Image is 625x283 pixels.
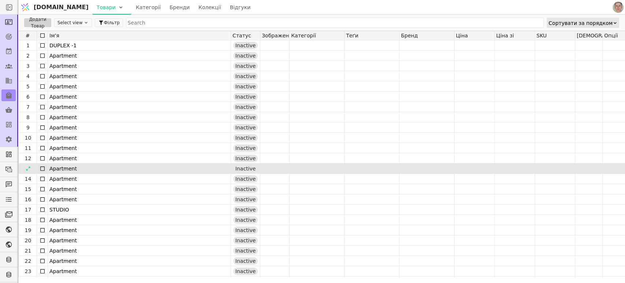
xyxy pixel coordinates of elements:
div: Inactive [233,185,258,193]
div: Apartment [49,184,229,194]
img: Logo [20,0,31,14]
div: 16 [19,194,37,205]
div: Inactive [233,83,258,90]
div: Apartment [49,112,229,122]
div: Inactive [233,257,258,265]
div: DUPLEX -1 [49,40,229,51]
div: Inactive [233,165,258,172]
div: Apartment [49,235,229,246]
div: 10 [19,133,37,143]
div: 6 [19,92,37,102]
div: Apartment [49,81,229,92]
div: Apartment [49,174,229,184]
span: SKU [536,33,547,38]
div: STUDIO [49,205,229,215]
div: 7 [19,102,37,112]
div: Apartment [49,92,229,102]
div: Inactive [233,206,258,213]
div: Apartment [49,215,229,225]
div: Apartment [49,61,229,71]
div: 4 [19,71,37,81]
div: 18 [19,215,37,225]
div: Apartment [49,246,229,256]
div: 2 [19,51,37,61]
span: [DEMOGRAPHIC_DATA] [577,33,602,38]
div: Inactive [233,144,258,152]
div: Apartment [49,153,229,163]
span: Ім'я [49,33,59,38]
span: Опції [604,33,618,38]
div: Inactive [233,103,258,111]
div: Inactive [233,155,258,162]
div: Inactive [233,124,258,131]
input: Search [126,18,544,28]
div: # [19,31,37,40]
div: Inactive [233,42,258,49]
div: 21 [19,246,37,256]
div: 5 [19,81,37,92]
div: Inactive [233,73,258,80]
div: 14 [19,174,37,184]
div: Inactive [233,114,258,121]
div: Apartment [49,163,229,174]
span: [DOMAIN_NAME] [34,3,89,12]
span: Зображення [262,33,289,38]
div: Apartment [49,102,229,112]
div: Apartment [49,71,229,81]
span: Ціна зі знижкою [496,33,535,38]
div: 1 [19,40,37,51]
span: Категорії [291,33,316,38]
span: Фільтр [104,19,120,26]
div: 20 [19,235,37,246]
div: Inactive [233,175,258,183]
img: 1560949290925-CROPPED-IMG_0201-2-.jpg [613,2,624,13]
button: Додати Товар [24,18,51,27]
div: Inactive [233,268,258,275]
span: Теґи [346,33,358,38]
button: Фільтр [95,18,123,27]
div: Apartment [49,133,229,143]
div: Inactive [233,227,258,234]
div: 11 [19,143,37,153]
div: Apartment [49,143,229,153]
div: 3 [19,61,37,71]
div: Inactive [233,247,258,254]
div: Apartment [49,51,229,61]
div: 22 [19,256,37,266]
div: Inactive [233,62,258,70]
div: Inactive [233,237,258,244]
div: 23 [19,266,37,276]
div: 15 [19,184,37,194]
div: Apartment [49,225,229,235]
span: Бренд [401,33,418,38]
div: Inactive [233,52,258,59]
div: 8 [19,112,37,122]
div: Inactive [233,93,258,100]
div: 19 [19,225,37,235]
div: Сортувати за порядком [548,18,613,28]
div: Apartment [49,122,229,133]
div: 17 [19,205,37,215]
div: Inactive [233,216,258,224]
button: Select view [54,18,92,27]
div: Inactive [233,196,258,203]
div: Inactive [233,134,258,141]
a: [DOMAIN_NAME] [18,0,92,14]
div: 12 [19,153,37,163]
span: Ціна [456,33,468,38]
div: Apartment [49,256,229,266]
span: Статус [232,33,251,38]
div: Apartment [49,194,229,205]
div: Apartment [49,266,229,276]
div: 9 [19,122,37,133]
